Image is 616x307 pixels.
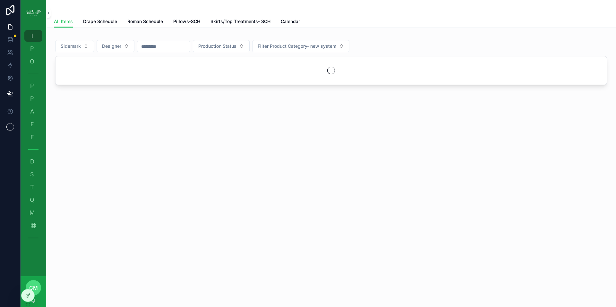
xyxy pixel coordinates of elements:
a: O [24,56,42,67]
span: Skirts/Top Treatments- SCH [210,18,270,25]
button: Select Button [55,40,94,52]
a: Skirts/Top Treatments- SCH [210,16,270,29]
a: D [24,156,42,167]
span: Pillows-SCH [173,18,200,25]
span: P [29,46,35,52]
a: P [24,43,42,54]
a: F [24,119,42,130]
span: Roman Schedule [127,18,163,25]
img: App logo [26,8,41,18]
span: P [29,95,35,102]
button: Select Button [97,40,134,52]
span: D [29,158,35,165]
span: O [29,58,35,65]
span: Calendar [281,18,300,25]
span: Q [29,197,35,203]
a: P [24,93,42,104]
span: Sidemark [61,43,81,49]
a: M [24,207,42,219]
span: F [29,121,35,128]
span: Drape Schedule [83,18,117,25]
a: I [24,30,42,42]
a: All Items [54,16,73,28]
button: Select Button [193,40,250,52]
span: T [29,184,35,190]
span: M [29,210,35,216]
div: scrollable content [21,26,46,251]
span: All Items [54,18,73,25]
a: T [24,181,42,193]
span: P [29,83,35,89]
span: F [29,134,35,140]
a: Drape Schedule [83,16,117,29]
a: Roman Schedule [127,16,163,29]
a: P [24,80,42,92]
a: A [24,106,42,117]
a: Pillows-SCH [173,16,200,29]
span: cm [29,284,38,292]
span: Filter Product Category- new system [258,43,336,49]
span: S [29,171,35,178]
a: Q [24,194,42,206]
span: A [29,108,35,115]
a: S [24,169,42,180]
span: Designer [102,43,121,49]
button: Select Button [252,40,349,52]
a: F [24,131,42,143]
a: Calendar [281,16,300,29]
span: Production Status [198,43,236,49]
span: I [29,33,35,39]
